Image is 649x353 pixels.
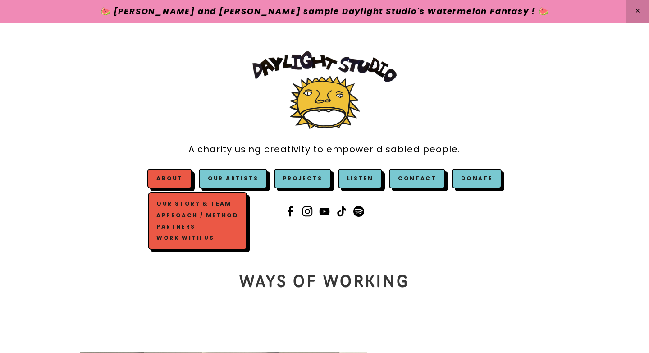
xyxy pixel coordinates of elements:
a: Partners [155,221,241,232]
a: About [156,174,183,182]
a: Donate [452,169,502,188]
a: Contact [389,169,445,188]
a: Work with us [155,232,241,243]
h1: WAYs OF WORKING [29,270,620,291]
a: Listen [347,174,373,182]
a: A charity using creativity to empower disabled people. [188,139,460,160]
a: Our Story & Team [155,198,241,210]
a: Our Artists [199,169,267,188]
a: Projects [274,169,331,188]
a: Approach / Method [155,210,241,221]
img: Daylight Studio [252,51,397,129]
